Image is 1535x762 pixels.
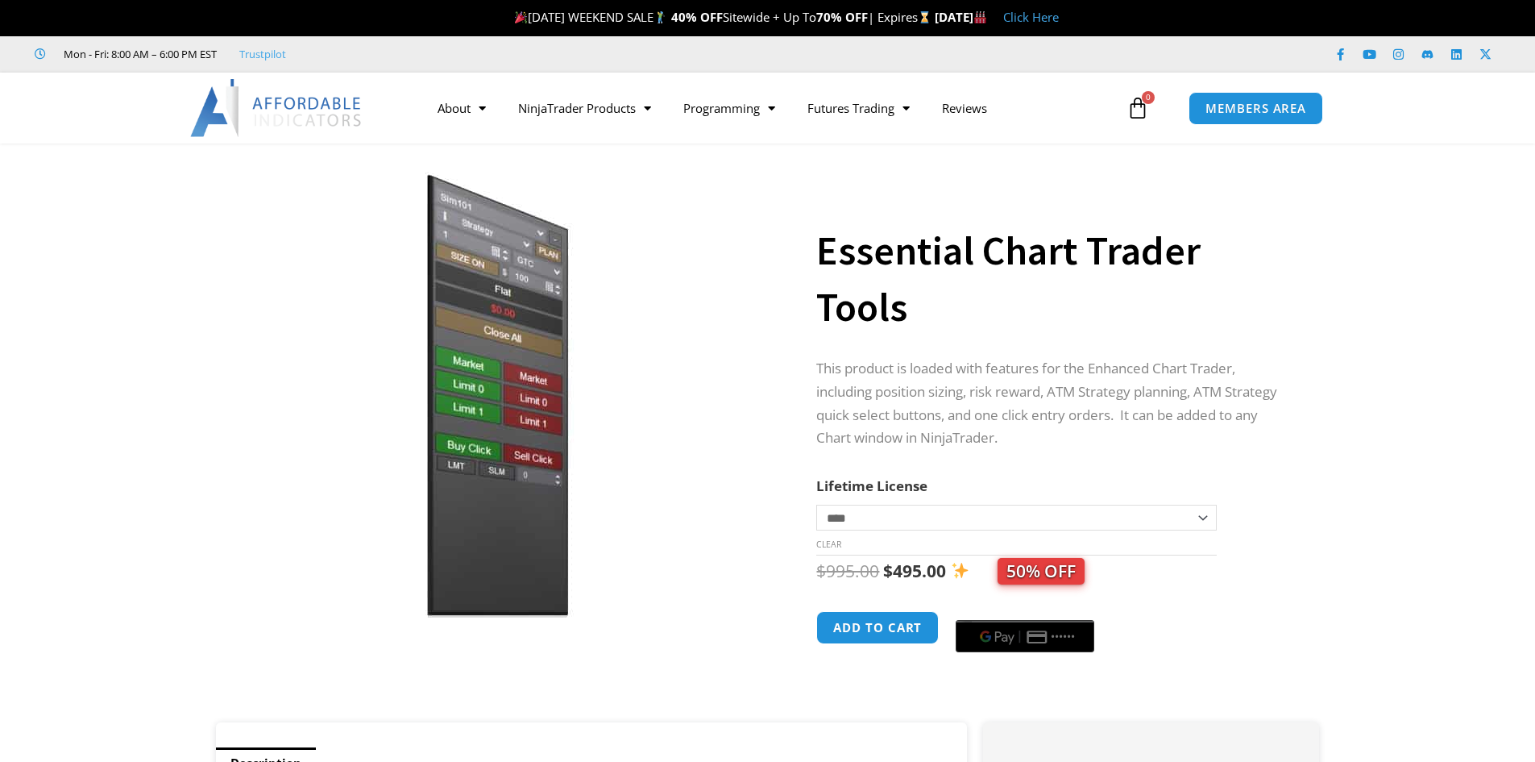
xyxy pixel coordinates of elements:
p: This product is loaded with features for the Enhanced Chart Trader, including position sizing, ri... [816,357,1287,451]
a: MEMBERS AREA [1189,92,1323,125]
img: ✨ [952,562,969,579]
a: NinjaTrader Products [502,90,667,127]
nav: Menu [421,90,1122,127]
a: 0 [1102,85,1173,131]
bdi: 995.00 [816,560,879,582]
strong: 40% OFF [671,9,723,25]
bdi: 495.00 [883,560,946,582]
a: Trustpilot [239,44,286,64]
span: MEMBERS AREA [1205,102,1306,115]
button: Add to cart [816,611,939,644]
img: Essential Chart Trader Tools [239,172,757,618]
a: Clear options [816,539,841,550]
strong: [DATE] [935,9,987,25]
img: 🏭 [974,11,986,23]
span: 50% OFF [998,558,1085,585]
a: Futures Trading [791,90,926,127]
a: Programming [667,90,791,127]
h1: Essential Chart Trader Tools [816,223,1287,335]
img: LogoAI | Affordable Indicators – NinjaTrader [190,79,363,137]
a: Click Here [1003,9,1059,25]
img: 🏌️‍♂️ [654,11,666,23]
a: Reviews [926,90,1003,127]
img: 🎉 [515,11,527,23]
text: •••••• [1052,631,1076,643]
span: $ [883,560,893,582]
label: Lifetime License [816,477,927,495]
iframe: Secure payment input frame [952,609,1097,610]
span: $ [816,560,826,582]
img: ⌛ [919,11,931,23]
button: Buy with GPay [956,620,1094,652]
span: 0 [1142,91,1155,104]
strong: 70% OFF [816,9,868,25]
span: [DATE] WEEKEND SALE Sitewide + Up To | Expires [511,9,934,25]
span: Mon - Fri: 8:00 AM – 6:00 PM EST [60,44,217,64]
a: About [421,90,502,127]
